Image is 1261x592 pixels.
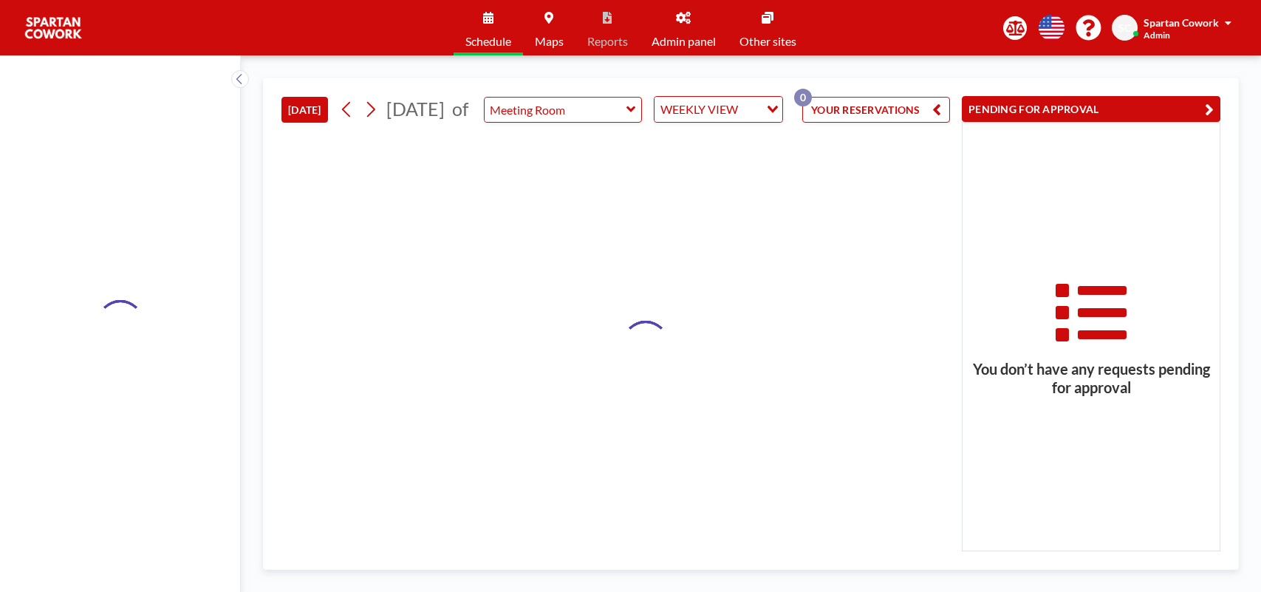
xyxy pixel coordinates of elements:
[794,89,812,106] p: 0
[802,97,950,123] button: YOUR RESERVATIONS0
[739,35,796,47] span: Other sites
[485,98,626,122] input: Meeting Room
[386,98,445,120] span: [DATE]
[535,35,564,47] span: Maps
[962,96,1220,122] button: PENDING FOR APPROVAL
[281,97,328,123] button: [DATE]
[452,98,468,120] span: of
[1144,30,1170,41] span: Admin
[1118,21,1131,35] span: SC
[963,360,1220,397] h3: You don’t have any requests pending for approval
[742,100,758,119] input: Search for option
[655,97,782,122] div: Search for option
[1144,16,1219,29] span: Spartan Cowork
[465,35,511,47] span: Schedule
[24,13,83,43] img: organization-logo
[652,35,716,47] span: Admin panel
[587,35,628,47] span: Reports
[657,100,741,119] span: WEEKLY VIEW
